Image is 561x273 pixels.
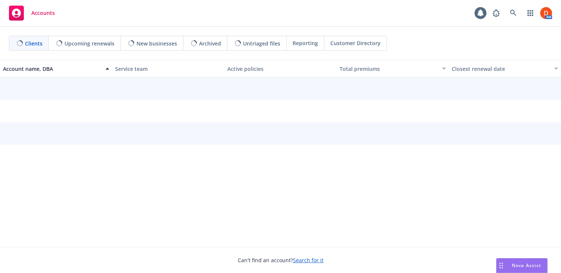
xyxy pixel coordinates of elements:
[337,60,449,78] button: Total premiums
[523,6,538,21] a: Switch app
[506,6,521,21] a: Search
[496,258,548,273] button: Nova Assist
[497,258,506,273] div: Drag to move
[199,40,221,47] span: Archived
[6,3,58,23] a: Accounts
[449,60,561,78] button: Closest renewal date
[64,40,114,47] span: Upcoming renewals
[340,65,438,73] div: Total premiums
[489,6,504,21] a: Report a Bug
[31,10,55,16] span: Accounts
[540,7,552,19] img: photo
[512,262,541,269] span: Nova Assist
[224,60,337,78] button: Active policies
[115,65,221,73] div: Service team
[136,40,177,47] span: New businesses
[293,39,318,47] span: Reporting
[3,65,101,73] div: Account name, DBA
[227,65,334,73] div: Active policies
[293,257,324,264] a: Search for it
[238,256,324,264] span: Can't find an account?
[330,39,381,47] span: Customer Directory
[112,60,224,78] button: Service team
[25,40,42,47] span: Clients
[243,40,280,47] span: Untriaged files
[452,65,550,73] div: Closest renewal date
